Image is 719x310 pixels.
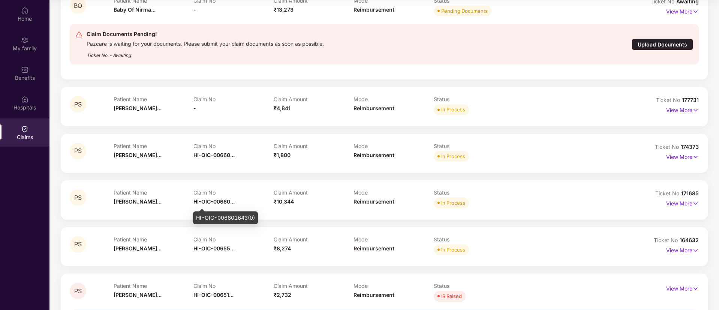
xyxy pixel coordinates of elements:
span: - [193,6,196,13]
div: IR Raised [441,292,462,300]
div: In Process [441,246,465,253]
span: PS [74,288,82,294]
p: Status [434,96,514,102]
span: Reimbursement [354,6,394,13]
span: - [193,105,196,111]
span: [PERSON_NAME]... [114,152,162,158]
span: Reimbursement [354,198,394,205]
img: svg+xml;base64,PHN2ZyB4bWxucz0iaHR0cDovL3d3dy53My5vcmcvMjAwMC9zdmciIHdpZHRoPSIxNyIgaGVpZ2h0PSIxNy... [692,7,699,16]
span: 171685 [681,190,699,196]
p: View More [666,244,699,255]
span: ₹2,732 [274,292,291,298]
div: Claim Documents Pending! [87,30,324,39]
span: BO [74,3,82,9]
img: svg+xml;base64,PHN2ZyB3aWR0aD0iMjAiIGhlaWdodD0iMjAiIHZpZXdCb3g9IjAgMCAyMCAyMCIgZmlsbD0ibm9uZSIgeG... [21,36,28,44]
p: Claim Amount [274,236,354,243]
p: Mode [354,143,434,149]
span: PS [74,148,82,154]
div: HI-OIC-006601643(0) [193,211,258,224]
span: Reimbursement [354,245,394,252]
div: In Process [441,153,465,160]
p: View More [666,151,699,161]
p: Status [434,283,514,289]
img: svg+xml;base64,PHN2ZyBpZD0iSG9tZSIgeG1sbnM9Imh0dHA6Ly93d3cudzMub3JnLzIwMDAvc3ZnIiB3aWR0aD0iMjAiIG... [21,7,28,14]
p: View More [666,6,699,16]
p: Mode [354,283,434,289]
p: View More [666,283,699,293]
div: Pazcare is waiting for your documents. Please submit your claim documents as soon as possible. [87,39,324,47]
span: HI-OIC-00651... [193,292,234,298]
span: ₹1,800 [274,152,291,158]
span: Reimbursement [354,105,394,111]
p: Mode [354,96,434,102]
span: Ticket No [654,237,680,243]
span: ₹13,273 [274,6,294,13]
span: 164632 [680,237,699,243]
img: svg+xml;base64,PHN2ZyBpZD0iQ2xhaW0iIHhtbG5zPSJodHRwOi8vd3d3LnczLm9yZy8yMDAwL3N2ZyIgd2lkdGg9IjIwIi... [21,125,28,133]
span: Ticket No [655,144,681,150]
img: svg+xml;base64,PHN2ZyB4bWxucz0iaHR0cDovL3d3dy53My5vcmcvMjAwMC9zdmciIHdpZHRoPSIxNyIgaGVpZ2h0PSIxNy... [692,285,699,293]
img: svg+xml;base64,PHN2ZyBpZD0iSG9zcGl0YWxzIiB4bWxucz0iaHR0cDovL3d3dy53My5vcmcvMjAwMC9zdmciIHdpZHRoPS... [21,96,28,103]
p: Claim No [193,236,274,243]
p: Claim Amount [274,143,354,149]
span: 177731 [682,97,699,103]
p: Status [434,189,514,196]
img: svg+xml;base64,PHN2ZyB4bWxucz0iaHR0cDovL3d3dy53My5vcmcvMjAwMC9zdmciIHdpZHRoPSIxNyIgaGVpZ2h0PSIxNy... [692,246,699,255]
p: Claim Amount [274,283,354,289]
p: Claim No [193,189,274,196]
p: Claim No [193,96,274,102]
p: Status [434,143,514,149]
p: Mode [354,189,434,196]
p: Claim No [193,143,274,149]
span: [PERSON_NAME]... [114,292,162,298]
div: Pending Documents [441,7,488,15]
p: View More [666,198,699,208]
p: Claim Amount [274,96,354,102]
span: Baby Of Nirma... [114,6,156,13]
span: Reimbursement [354,292,394,298]
span: [PERSON_NAME]... [114,198,162,205]
img: svg+xml;base64,PHN2ZyB4bWxucz0iaHR0cDovL3d3dy53My5vcmcvMjAwMC9zdmciIHdpZHRoPSIyNCIgaGVpZ2h0PSIyNC... [75,31,83,38]
span: ₹4,841 [274,105,291,111]
span: HI-OIC-00660... [193,198,235,205]
p: Patient Name [114,236,194,243]
span: ₹10,344 [274,198,294,205]
span: PS [74,241,82,247]
p: Status [434,236,514,243]
div: In Process [441,106,465,113]
span: Reimbursement [354,152,394,158]
div: In Process [441,199,465,207]
img: svg+xml;base64,PHN2ZyBpZD0iQmVuZWZpdHMiIHhtbG5zPSJodHRwOi8vd3d3LnczLm9yZy8yMDAwL3N2ZyIgd2lkdGg9Ij... [21,66,28,73]
div: Upload Documents [632,39,693,50]
img: svg+xml;base64,PHN2ZyB4bWxucz0iaHR0cDovL3d3dy53My5vcmcvMjAwMC9zdmciIHdpZHRoPSIxNyIgaGVpZ2h0PSIxNy... [692,199,699,208]
p: Patient Name [114,143,194,149]
p: Patient Name [114,283,194,289]
p: View More [666,104,699,114]
img: svg+xml;base64,PHN2ZyB4bWxucz0iaHR0cDovL3d3dy53My5vcmcvMjAwMC9zdmciIHdpZHRoPSIxNyIgaGVpZ2h0PSIxNy... [692,106,699,114]
span: [PERSON_NAME]... [114,105,162,111]
p: Patient Name [114,96,194,102]
span: Ticket No [655,190,681,196]
p: Claim Amount [274,189,354,196]
span: Ticket No [656,97,682,103]
span: HI-OIC-00655... [193,245,235,252]
span: [PERSON_NAME]... [114,245,162,252]
span: PS [74,195,82,201]
p: Claim No [193,283,274,289]
div: Ticket No. - Awaiting [87,47,324,59]
span: HI-OIC-00660... [193,152,235,158]
p: Mode [354,236,434,243]
span: ₹8,274 [274,245,291,252]
img: svg+xml;base64,PHN2ZyB4bWxucz0iaHR0cDovL3d3dy53My5vcmcvMjAwMC9zdmciIHdpZHRoPSIxNyIgaGVpZ2h0PSIxNy... [692,153,699,161]
p: Patient Name [114,189,194,196]
span: 174373 [681,144,699,150]
span: PS [74,101,82,108]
